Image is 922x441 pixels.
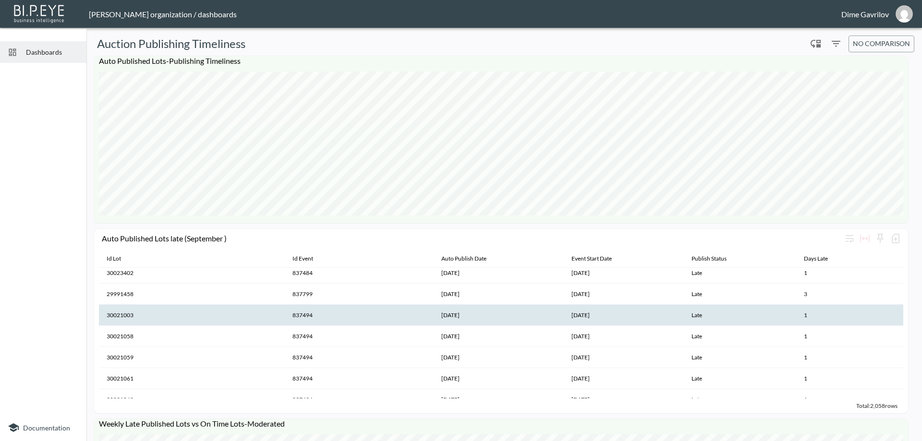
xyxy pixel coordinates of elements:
th: 837494 [285,368,433,389]
th: 1 [796,262,903,284]
th: 2025-09-01 [434,347,564,368]
th: 2025-09-01 [434,262,564,284]
th: 2025-09-01 [434,284,564,305]
button: dime@mutualart.com [889,2,920,25]
span: Documentation [23,424,70,432]
div: Sticky left columns: 0 [873,231,888,246]
div: Auto Published Lots late (September ) [102,234,842,243]
div: Event Start Date [571,253,612,264]
th: 30023402 [99,262,285,284]
th: 29991458 [99,284,285,305]
th: 2025-08-31 [564,305,683,326]
th: 2025-08-31 [564,262,683,284]
div: Enable/disable chart dragging [808,36,824,51]
th: 1 [796,347,903,368]
div: Dime Gavrilov [841,10,889,19]
span: Id Event [292,253,326,264]
th: Late [684,389,796,410]
th: Late [684,326,796,347]
div: Days Late [804,253,828,264]
th: 30021062 [99,389,285,410]
span: Event Start Date [571,253,624,264]
th: Late [684,305,796,326]
h5: Auction Publishing Timeliness [97,36,245,51]
div: [PERSON_NAME] organization / dashboards [89,10,841,19]
div: Weekly Late Published Lots vs On Time Lots-Moderated [94,419,908,434]
th: Late [684,368,796,389]
div: Auto Published Lots-Publishing Timeliness [94,56,908,71]
th: 3 [796,284,903,305]
th: 837494 [285,347,433,368]
th: 2025-08-31 [564,389,683,410]
th: 2025-08-31 [564,368,683,389]
th: 2025-08-31 [564,326,683,347]
th: 837799 [285,284,433,305]
span: Publish Status [691,253,739,264]
button: Filters [828,36,844,51]
th: 837494 [285,305,433,326]
th: 2025-09-01 [434,326,564,347]
th: 837484 [285,262,433,284]
span: Auto Publish Date [441,253,499,264]
div: Toggle table layout between fixed and auto (default: auto) [857,231,873,246]
span: Dashboards [26,47,79,57]
span: Days Late [804,253,840,264]
span: Id Lot [107,253,133,264]
button: No comparison [849,36,914,52]
th: 30021061 [99,368,285,389]
div: Auto Publish Date [441,253,486,264]
th: 2025-09-01 [434,389,564,410]
div: Wrap text [842,231,857,246]
th: 1 [796,326,903,347]
div: Id Lot [107,253,121,264]
th: 837494 [285,326,433,347]
th: 30021003 [99,305,285,326]
th: 2025-09-01 [434,368,564,389]
th: 1 [796,389,903,410]
a: Documentation [8,422,79,433]
div: Id Event [292,253,313,264]
th: 30021058 [99,326,285,347]
th: 1 [796,305,903,326]
img: 824500bb9a4f4c3414e9e9585522625d [896,5,913,23]
th: Late [684,262,796,284]
th: Late [684,347,796,368]
th: 30021059 [99,347,285,368]
th: 837494 [285,389,433,410]
th: Late [684,284,796,305]
span: Total: 2,058 rows [856,402,898,409]
th: 2025-08-31 [564,347,683,368]
th: 1 [796,368,903,389]
img: bipeye-logo [12,2,67,24]
div: Publish Status [691,253,727,264]
span: No comparison [853,38,910,50]
th: 2025-09-01 [434,305,564,326]
th: 2025-08-29 [564,284,683,305]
